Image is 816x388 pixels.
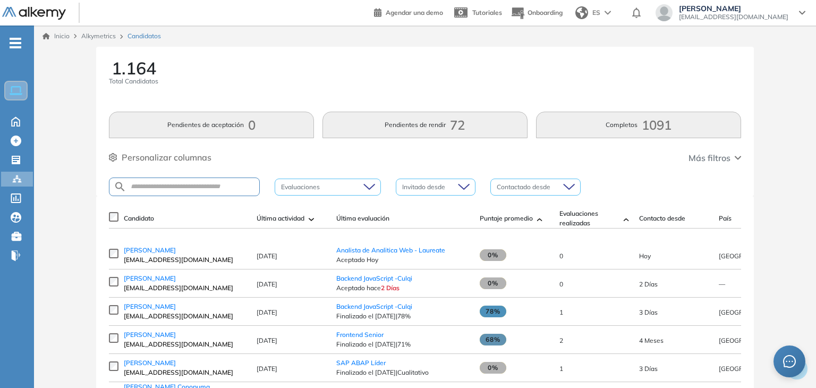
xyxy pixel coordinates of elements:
[605,11,611,15] img: arrow
[639,365,658,373] span: 12-sep-2025
[322,112,528,138] button: Pendientes de rendir72
[559,209,619,228] span: Evaluaciones realizadas
[536,112,741,138] button: Completos1091
[480,214,533,223] span: Puntaje promedio
[257,308,277,316] span: [DATE]
[124,302,176,310] span: [PERSON_NAME]
[719,214,732,223] span: País
[124,274,246,283] a: [PERSON_NAME]
[386,9,443,16] span: Agendar una demo
[719,308,785,316] span: [GEOGRAPHIC_DATA]
[336,331,384,339] a: Frontend Senior
[336,283,469,293] span: Aceptado hace
[688,151,730,164] span: Más filtros
[719,336,785,344] span: [GEOGRAPHIC_DATA]
[783,355,796,368] span: message
[124,311,246,321] span: [EMAIL_ADDRESS][DOMAIN_NAME]
[336,274,412,282] a: Backend JavaScript -Culqi
[559,308,563,316] span: 1
[679,13,788,21] span: [EMAIL_ADDRESS][DOMAIN_NAME]
[112,60,156,77] span: 1.164
[127,31,161,41] span: Candidatos
[480,334,506,345] span: 68%
[257,252,277,260] span: [DATE]
[124,283,246,293] span: [EMAIL_ADDRESS][DOMAIN_NAME]
[42,31,70,41] a: Inicio
[109,151,211,164] button: Personalizar columnas
[575,6,588,19] img: world
[336,302,412,310] a: Backend JavaScript -Culqi
[336,255,469,265] span: Aceptado Hoy
[688,151,741,164] button: Más filtros
[624,218,629,221] img: [missing "en.ARROW_ALT" translation]
[124,274,176,282] span: [PERSON_NAME]
[124,330,246,340] a: [PERSON_NAME]
[109,112,314,138] button: Pendientes de aceptación0
[639,336,664,344] span: 24-abr-2025
[309,218,314,221] img: [missing "en.ARROW_ALT" translation]
[336,340,469,349] span: Finalizado el [DATE] | 71%
[559,252,563,260] span: 0
[257,365,277,373] span: [DATE]
[124,302,246,311] a: [PERSON_NAME]
[528,9,563,16] span: Onboarding
[124,331,176,339] span: [PERSON_NAME]
[124,359,176,367] span: [PERSON_NAME]
[559,365,563,373] span: 1
[639,280,658,288] span: 12-sep-2025
[639,252,651,260] span: 15-sep-2025
[124,246,176,254] span: [PERSON_NAME]
[719,365,785,373] span: [GEOGRAPHIC_DATA]
[719,280,725,288] span: —
[10,42,21,44] i: -
[109,77,158,86] span: Total Candidatos
[257,214,304,223] span: Última actividad
[511,2,563,24] button: Onboarding
[114,180,126,193] img: SEARCH_ALT
[257,336,277,344] span: [DATE]
[472,9,502,16] span: Tutoriales
[480,362,506,374] span: 0%
[124,358,246,368] a: [PERSON_NAME]
[81,32,116,40] span: Alkymetrics
[559,280,563,288] span: 0
[480,306,506,317] span: 78%
[124,368,246,377] span: [EMAIL_ADDRESS][DOMAIN_NAME]
[639,308,658,316] span: 12-sep-2025
[537,218,542,221] img: [missing "en.ARROW_ALT" translation]
[480,249,506,261] span: 0%
[336,246,445,254] a: Analista de Analitica Web - Laureate
[480,277,506,289] span: 0%
[336,214,389,223] span: Última evaluación
[124,255,246,265] span: [EMAIL_ADDRESS][DOMAIN_NAME]
[719,252,785,260] span: [GEOGRAPHIC_DATA]
[336,311,469,321] span: Finalizado el [DATE] | 78%
[124,246,246,255] a: [PERSON_NAME]
[257,280,277,288] span: [DATE]
[381,284,399,292] span: 2 Días
[374,5,443,18] a: Agendar una demo
[559,336,563,344] span: 2
[124,340,246,349] span: [EMAIL_ADDRESS][DOMAIN_NAME]
[122,151,211,164] span: Personalizar columnas
[124,214,154,223] span: Candidato
[2,7,66,20] img: Logo
[592,8,600,18] span: ES
[639,214,685,223] span: Contacto desde
[679,4,788,13] span: [PERSON_NAME]
[336,359,386,367] a: SAP ABAP Líder
[336,368,469,377] span: Finalizado el [DATE] | Cualitativo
